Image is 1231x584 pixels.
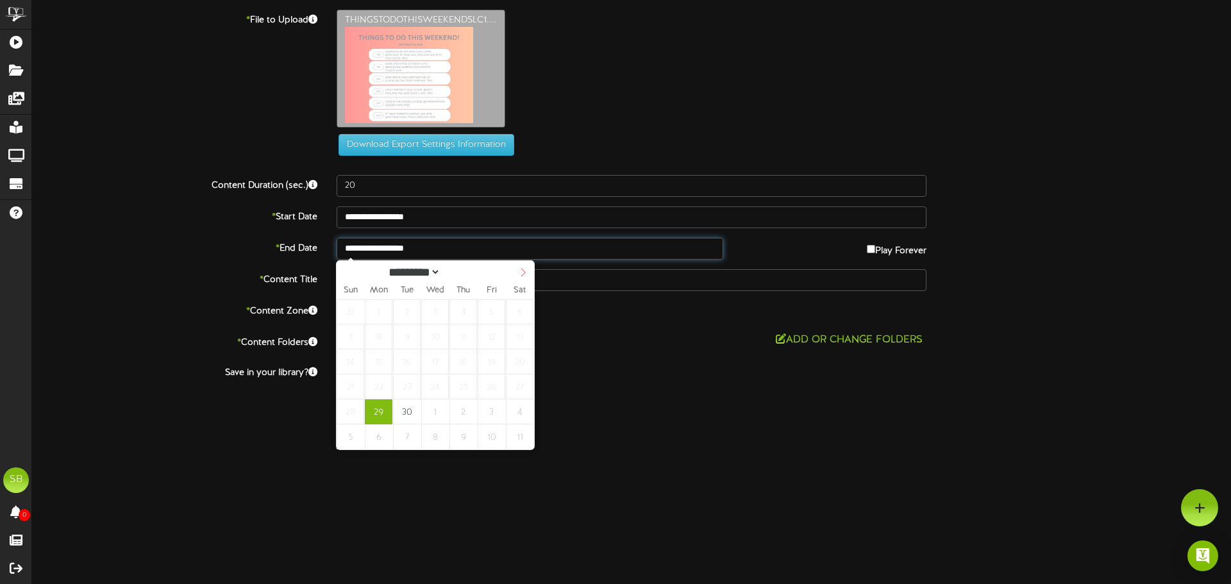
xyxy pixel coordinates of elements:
span: September 23, 2025 [393,374,421,399]
span: October 6, 2025 [365,424,392,449]
span: September 12, 2025 [478,324,505,349]
span: October 9, 2025 [449,424,477,449]
input: Title of this Content [337,269,926,291]
span: September 8, 2025 [365,324,392,349]
span: September 19, 2025 [478,349,505,374]
span: September 14, 2025 [337,349,364,374]
label: Content Duration (sec.) [22,175,327,192]
label: End Date [22,238,327,255]
span: October 2, 2025 [449,399,477,424]
span: October 1, 2025 [421,399,449,424]
input: Play Forever [867,245,875,253]
a: Download Export Settings Information [332,140,514,149]
span: September 11, 2025 [449,324,477,349]
span: September 16, 2025 [393,349,421,374]
span: October 7, 2025 [393,424,421,449]
span: 0 [19,509,30,521]
span: September 30, 2025 [393,399,421,424]
span: Thu [449,287,478,295]
span: September 25, 2025 [449,374,477,399]
div: SB [3,467,29,493]
span: Sun [337,287,365,295]
span: September 3, 2025 [421,299,449,324]
button: Add or Change Folders [772,332,926,348]
span: Sat [506,287,534,295]
span: September 10, 2025 [421,324,449,349]
div: Open Intercom Messenger [1187,540,1218,571]
span: September 29, 2025 [365,399,392,424]
input: Year [440,265,487,279]
label: Save in your library? [22,362,327,380]
span: September 9, 2025 [393,324,421,349]
span: Tue [393,287,421,295]
span: October 3, 2025 [478,399,505,424]
span: Fri [478,287,506,295]
span: September 4, 2025 [449,299,477,324]
label: Start Date [22,206,327,224]
span: September 24, 2025 [421,374,449,399]
span: Wed [421,287,449,295]
span: Mon [365,287,393,295]
span: September 20, 2025 [506,349,533,374]
span: September 26, 2025 [478,374,505,399]
span: October 5, 2025 [337,424,364,449]
span: October 10, 2025 [478,424,505,449]
span: August 31, 2025 [337,299,364,324]
span: September 21, 2025 [337,374,364,399]
label: File to Upload [22,10,327,27]
span: September 17, 2025 [421,349,449,374]
span: September 15, 2025 [365,349,392,374]
span: October 8, 2025 [421,424,449,449]
label: Content Zone [22,301,327,318]
span: September 7, 2025 [337,324,364,349]
span: September 5, 2025 [478,299,505,324]
span: September 6, 2025 [506,299,533,324]
span: September 28, 2025 [337,399,364,424]
span: September 1, 2025 [365,299,392,324]
span: September 27, 2025 [506,374,533,399]
span: October 11, 2025 [506,424,533,449]
span: October 4, 2025 [506,399,533,424]
span: September 18, 2025 [449,349,477,374]
span: September 13, 2025 [506,324,533,349]
span: September 22, 2025 [365,374,392,399]
label: Content Title [22,269,327,287]
label: Content Folders [22,332,327,349]
span: September 2, 2025 [393,299,421,324]
label: Play Forever [867,238,926,258]
button: Download Export Settings Information [339,134,514,156]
